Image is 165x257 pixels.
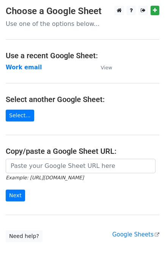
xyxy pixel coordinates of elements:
[6,64,42,71] a: Work email
[6,190,25,201] input: Next
[6,110,34,121] a: Select...
[93,64,112,71] a: View
[6,51,159,60] h4: Use a recent Google Sheet:
[6,175,84,180] small: Example: [URL][DOMAIN_NAME]
[6,159,155,173] input: Paste your Google Sheet URL here
[6,95,159,104] h4: Select another Google Sheet:
[6,6,159,17] h3: Choose a Google Sheet
[101,65,112,70] small: View
[6,230,43,242] a: Need help?
[6,20,159,28] p: Use one of the options below...
[112,231,159,238] a: Google Sheets
[6,147,159,156] h4: Copy/paste a Google Sheet URL:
